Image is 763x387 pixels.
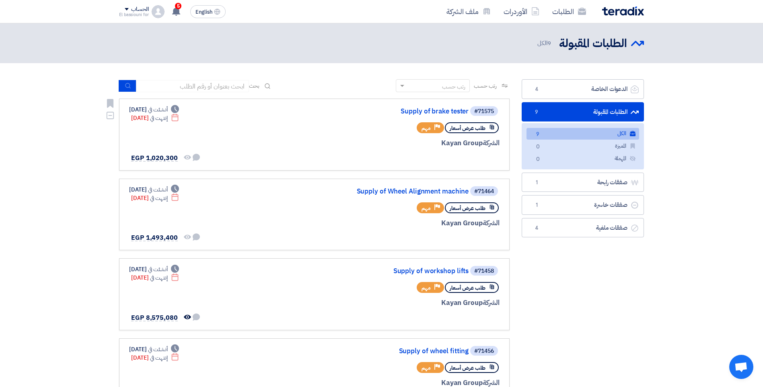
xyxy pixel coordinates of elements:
a: صفقات ملغية4 [522,218,644,238]
span: الكل [537,39,553,48]
a: الطلبات المقبولة9 [522,102,644,122]
div: [DATE] [131,274,179,282]
span: طلب عرض أسعار [450,204,485,212]
a: Supply of wheel fitting [308,348,469,355]
a: Supply of Wheel Alignment machine [308,188,469,195]
span: الشركة [483,138,500,148]
span: طلب عرض أسعار [450,364,485,372]
div: #71464 [474,189,494,194]
span: طلب عرض أسعار [450,124,485,132]
div: Kayan Group [306,218,500,228]
span: إنتهت في [150,194,167,202]
div: Open chat [729,355,753,379]
a: المميزة [526,140,639,152]
span: الشركة [483,298,500,308]
div: #71575 [474,109,494,114]
span: 9 [533,130,543,139]
span: 4 [532,224,541,232]
span: مهم [422,364,431,372]
img: Teradix logo [602,6,644,16]
span: إنتهت في [150,114,167,122]
div: الحساب [131,6,148,13]
button: English [190,5,226,18]
span: الشركة [483,218,500,228]
span: 0 [533,143,543,151]
span: 9 [547,39,551,47]
span: رتب حسب [474,82,497,90]
span: 1 [532,179,541,187]
div: [DATE] [129,105,179,114]
span: أنشئت في [148,265,167,274]
div: #71456 [474,348,494,354]
a: صفقات رابحة1 [522,173,644,192]
a: الدعوات الخاصة4 [522,79,644,99]
span: أنشئت في [148,185,167,194]
div: [DATE] [129,345,179,354]
div: Kayan Group [306,138,500,148]
span: 9 [532,108,541,116]
span: EGP 8,575,080 [131,313,178,323]
span: English [195,9,212,15]
span: أنشئت في [148,345,167,354]
div: [DATE] [129,265,179,274]
a: ملف الشركة [440,2,497,21]
span: 0 [533,155,543,164]
span: أنشئت في [148,105,167,114]
h2: الطلبات المقبولة [559,36,627,51]
span: EGP 1,020,300 [131,153,178,163]
div: [DATE] [131,114,179,122]
div: [DATE] [129,185,179,194]
span: مهم [422,204,431,212]
img: profile_test.png [152,5,165,18]
a: Supply of brake tester [308,108,469,115]
div: [DATE] [131,354,179,362]
span: إنتهت في [150,274,167,282]
a: الأوردرات [497,2,546,21]
span: EGP 1,493,400 [131,233,178,243]
input: ابحث بعنوان أو رقم الطلب [136,80,249,92]
span: طلب عرض أسعار [450,284,485,292]
div: El bassiouni for [119,12,148,17]
a: المهملة [526,153,639,165]
span: مهم [422,124,431,132]
span: بحث [249,82,259,90]
a: الكل [526,128,639,140]
div: [DATE] [131,194,179,202]
div: Kayan Group [306,298,500,308]
a: صفقات خاسرة1 [522,195,644,215]
span: 5 [175,3,181,9]
span: مهم [422,284,431,292]
span: 1 [532,201,541,209]
a: الطلبات [546,2,592,21]
span: إنتهت في [150,354,167,362]
div: رتب حسب [442,82,465,91]
span: 4 [532,85,541,93]
div: #71458 [474,268,494,274]
a: Supply of workshop lifts [308,268,469,275]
